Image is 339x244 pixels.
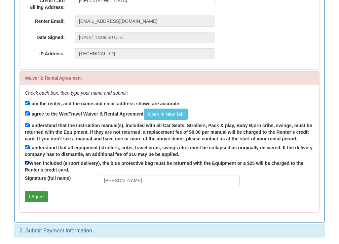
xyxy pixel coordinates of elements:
[20,175,95,181] label: Signature (full name)
[20,72,319,85] div: Waiver & Rental Agreement
[19,228,320,234] h3: 2. Submit Payment Information
[25,161,29,165] input: When included (airport delivery), the blue protective bag must be returned with the Equipment or ...
[25,123,29,127] input: I understand that the Instruction manual(s), included with all Car Seats, Strollers, Pack & play,...
[25,145,29,149] input: I understand that all equipment (strollers, cribs, travel cribs, swings etc.) must be collapsed a...
[20,32,70,41] label: Date Signed:
[25,90,128,96] em: Check each box, then type your name and submit:
[20,16,70,24] label: Renter Email:
[144,109,188,120] a: Open In New Tab
[25,159,314,173] label: When included (airport delivery), the blue protective bag must be returned with the Equipment or ...
[25,122,314,142] label: I understand that the Instruction manual(s), included with all Car Seats, Strollers, Pack & play,...
[25,191,48,202] button: I Agree
[25,101,29,105] input: I am the renter, and the name and email address shown are accurate.
[25,109,188,120] label: I agree to the WeeTravel Waiver & Rental Agreement
[25,100,180,107] label: I am the renter, and the name and email address shown are accurate.
[20,48,70,57] label: IP Address:
[25,144,314,158] label: I understand that all equipment (strollers, cribs, travel cribs, swings etc.) must be collapsed a...
[25,111,29,116] input: I agree to the WeeTravel Waiver & Rental AgreementOpen In New Tab
[100,175,240,186] input: Full Name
